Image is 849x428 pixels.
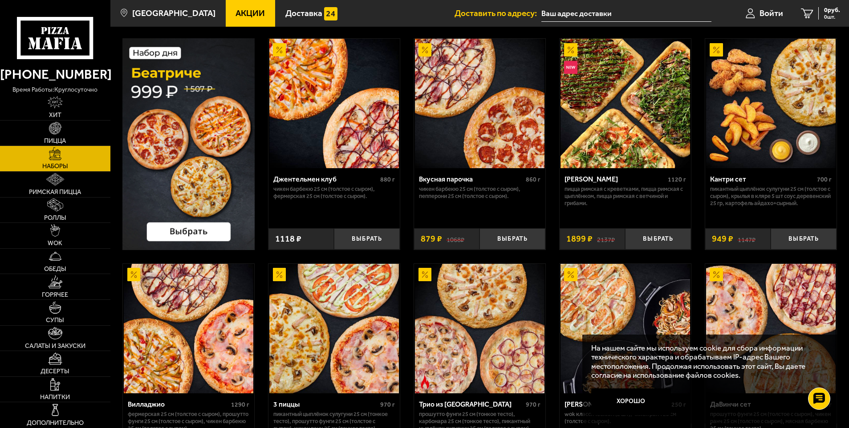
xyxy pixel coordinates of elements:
[273,268,286,281] img: Акционный
[447,234,464,243] s: 1068 ₽
[560,39,691,168] a: АкционныйНовинкаМама Миа
[41,368,69,375] span: Десерты
[127,268,141,281] img: Акционный
[268,39,400,168] a: АкционныйДжентельмен клуб
[285,9,322,17] span: Доставка
[706,39,836,168] img: Кантри сет
[42,163,68,170] span: Наборы
[418,376,432,389] img: Острое блюдо
[268,264,400,393] a: Акционный3 пиццы
[565,400,666,408] div: [PERSON_NAME]
[415,264,544,393] img: Трио из Рио
[561,264,690,393] img: Вилла Капри
[710,43,723,57] img: Акционный
[49,112,61,118] span: Хит
[269,39,399,168] img: Джентельмен клуб
[421,234,442,243] span: 879 ₽
[42,292,68,298] span: Горячее
[44,138,66,144] span: Пицца
[419,400,524,408] div: Трио из [GEOGRAPHIC_DATA]
[824,7,840,13] span: 0 руб.
[591,343,823,380] p: На нашем сайте мы используем cookie для сбора информации технического характера и обрабатываем IP...
[564,268,577,281] img: Акционный
[541,5,711,22] input: Ваш адрес доставки
[706,264,836,393] img: ДаВинчи сет
[380,401,395,408] span: 970 г
[712,234,733,243] span: 949 ₽
[418,43,432,57] img: Акционный
[124,264,253,393] img: Вилладжио
[25,343,85,349] span: Салаты и закуски
[817,176,832,183] span: 700 г
[273,400,378,408] div: 3 пиццы
[597,234,615,243] s: 2137 ₽
[591,388,671,415] button: Хорошо
[414,39,545,168] a: АкционныйВкусная парочка
[705,39,837,168] a: АкционныйКантри сет
[44,215,66,221] span: Роллы
[269,264,399,393] img: 3 пиццы
[273,43,286,57] img: Акционный
[760,9,783,17] span: Войти
[455,9,541,17] span: Доставить по адресу:
[29,189,81,195] span: Римская пицца
[565,175,666,183] div: [PERSON_NAME]
[27,420,84,426] span: Дополнительно
[824,14,840,20] span: 0 шт.
[48,240,62,246] span: WOK
[565,186,686,207] p: Пицца Римская с креветками, Пицца Римская с цыплёнком, Пицца Римская с ветчиной и грибами.
[132,9,215,17] span: [GEOGRAPHIC_DATA]
[738,234,756,243] s: 1147 ₽
[380,176,395,183] span: 880 г
[273,186,395,200] p: Чикен Барбекю 25 см (толстое с сыром), Фермерская 25 см (толстое с сыром).
[526,401,540,408] span: 970 г
[334,228,400,250] button: Выбрать
[479,228,545,250] button: Выбрать
[46,317,64,323] span: Супы
[419,186,540,200] p: Чикен Барбекю 25 см (толстое с сыром), Пепперони 25 см (толстое с сыром).
[324,7,337,20] img: 15daf4d41897b9f0e9f617042186c801.svg
[565,411,686,425] p: Wok классический L (2 шт), Чикен Ранч 25 см (толстое с сыром).
[123,264,254,393] a: АкционныйВилладжио
[275,234,301,243] span: 1118 ₽
[710,186,832,207] p: Пикантный цыплёнок сулугуни 25 см (толстое с сыром), крылья в кляре 5 шт соус деревенский 25 гр, ...
[419,175,524,183] div: Вкусная парочка
[564,61,577,74] img: Новинка
[566,234,593,243] span: 1899 ₽
[415,39,544,168] img: Вкусная парочка
[418,268,432,281] img: Акционный
[710,268,723,281] img: Акционный
[128,400,229,408] div: Вилладжио
[560,264,691,393] a: АкционныйВилла Капри
[414,264,545,393] a: АкционныйОстрое блюдоТрио из Рио
[705,264,837,393] a: АкционныйДаВинчи сет
[625,228,691,250] button: Выбрать
[561,39,690,168] img: Мама Миа
[40,394,70,400] span: Напитки
[273,175,378,183] div: Джентельмен клуб
[236,9,265,17] span: Акции
[44,266,66,272] span: Обеды
[710,175,815,183] div: Кантри сет
[771,228,837,250] button: Выбрать
[526,176,540,183] span: 860 г
[668,176,686,183] span: 1120 г
[564,43,577,57] img: Акционный
[231,401,249,408] span: 1290 г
